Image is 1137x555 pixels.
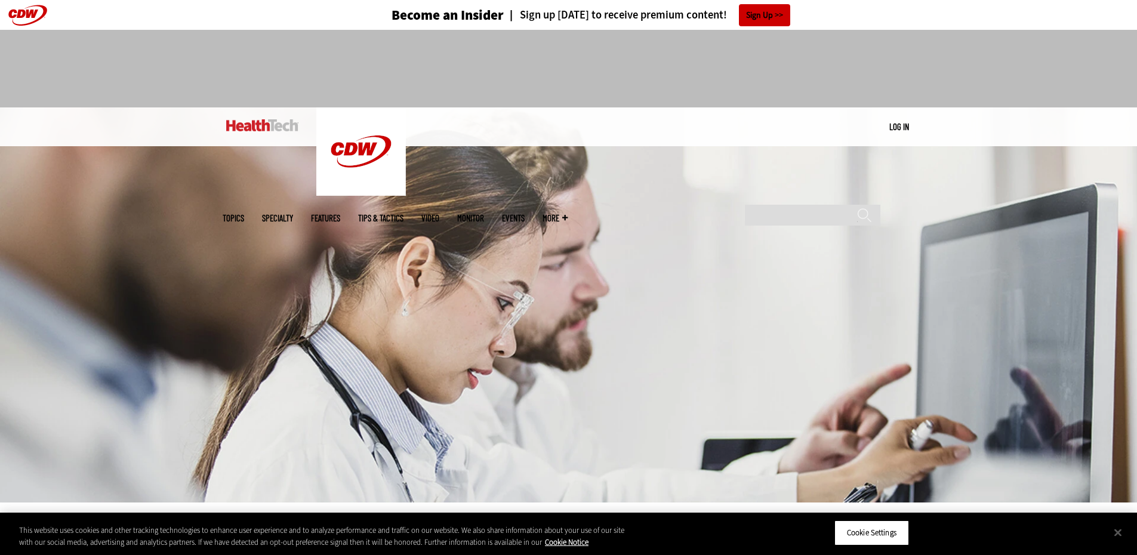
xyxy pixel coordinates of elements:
h3: Become an Insider [392,8,504,22]
img: Home [316,107,406,196]
a: More information about your privacy [545,537,588,547]
span: Topics [223,214,244,223]
a: Features [311,214,340,223]
a: Sign up [DATE] to receive premium content! [504,10,727,21]
img: Home [226,119,298,131]
span: Specialty [262,214,293,223]
a: CDW [316,186,406,199]
div: User menu [889,121,909,133]
a: Events [502,214,525,223]
div: This website uses cookies and other tracking technologies to enhance user experience and to analy... [19,525,625,548]
span: More [543,214,568,223]
a: Sign Up [739,4,790,26]
a: MonITor [457,214,484,223]
a: Tips & Tactics [358,214,403,223]
iframe: advertisement [352,42,786,95]
a: Become an Insider [347,8,504,22]
a: Video [421,214,439,223]
button: Close [1105,519,1131,545]
a: Log in [889,121,909,132]
button: Cookie Settings [834,520,909,545]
